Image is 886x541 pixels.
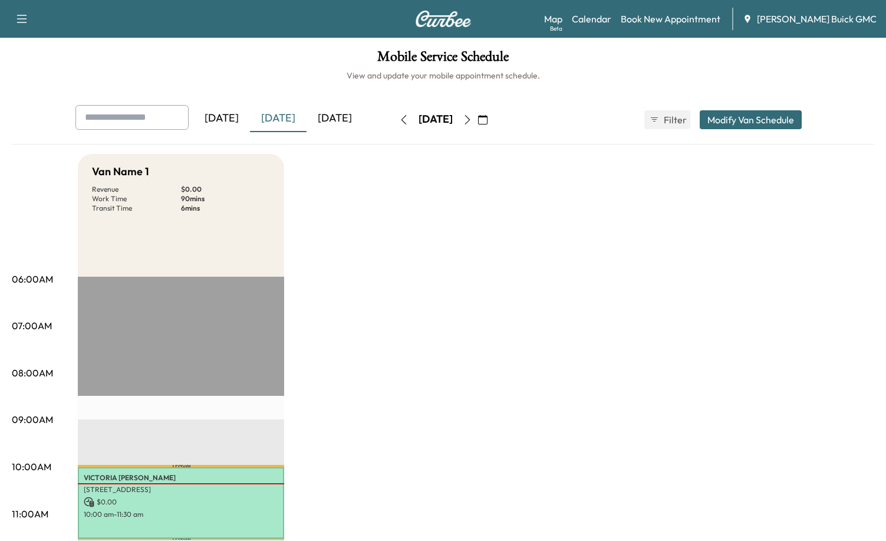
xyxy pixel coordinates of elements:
p: Transit Time [92,204,181,213]
div: [DATE] [419,112,453,127]
p: Travel [78,465,284,467]
span: Filter [664,113,685,127]
p: 10:00 am - 11:30 am [84,510,278,519]
p: 6 mins [181,204,270,213]
p: $ 0.00 [84,497,278,507]
a: Book New Appointment [621,12,720,26]
p: 10:00AM [12,460,51,474]
p: Work Time [92,194,181,204]
h6: View and update your mobile appointment schedule. [12,70,874,81]
h5: Van Name 1 [92,163,149,180]
h1: Mobile Service Schedule [12,50,874,70]
p: 08:00AM [12,366,53,380]
div: [DATE] [307,105,363,132]
div: [DATE] [193,105,250,132]
p: $ 0.00 [181,185,270,194]
p: Revenue [92,185,181,194]
div: [DATE] [250,105,307,132]
p: Travel [78,539,284,540]
img: Curbee Logo [415,11,472,27]
div: Beta [550,24,562,33]
a: Calendar [572,12,611,26]
button: Modify Van Schedule [700,110,802,129]
p: 07:00AM [12,319,52,333]
p: [STREET_ADDRESS] [84,485,278,494]
p: 09:00AM [12,412,53,427]
p: 11:00AM [12,507,48,521]
p: VICTORIA [PERSON_NAME] [84,473,278,483]
span: [PERSON_NAME] Buick GMC [757,12,877,26]
a: MapBeta [544,12,562,26]
p: 06:00AM [12,272,53,286]
button: Filter [644,110,690,129]
p: 90 mins [181,194,270,204]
